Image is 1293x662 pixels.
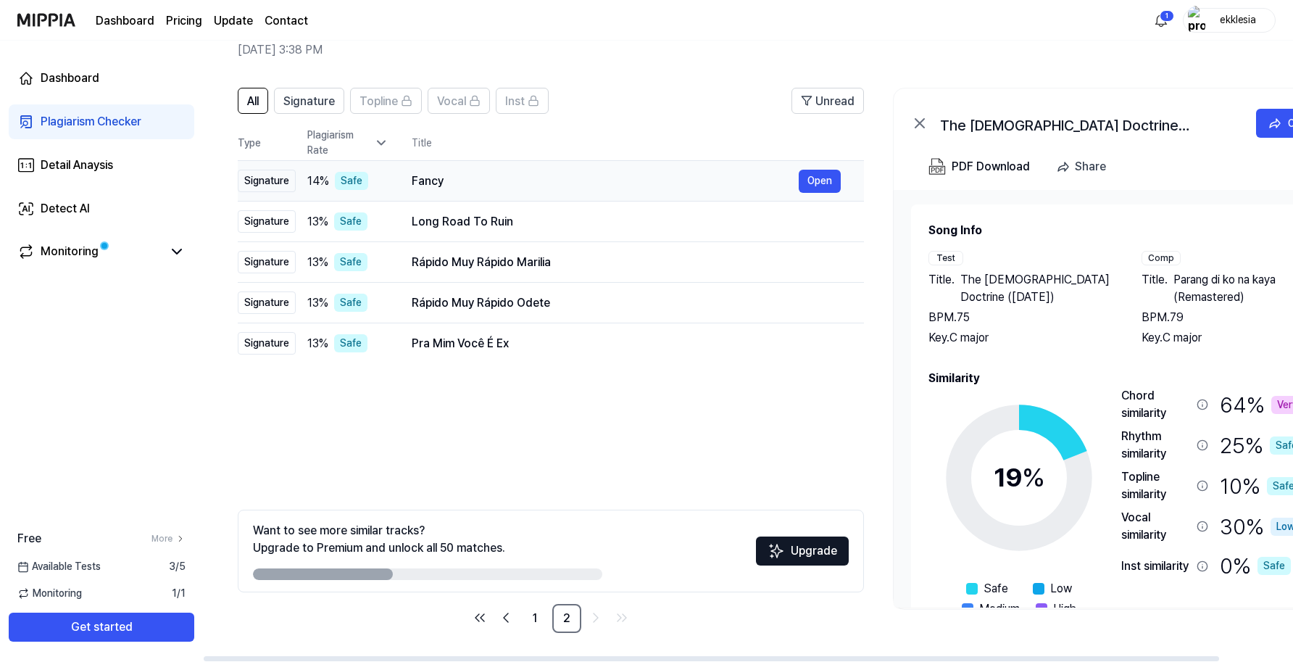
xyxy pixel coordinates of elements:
[335,172,368,190] div: Safe
[496,88,549,114] button: Inst
[610,606,633,629] a: Go to last page
[1149,9,1173,32] button: 알림1
[428,88,490,114] button: Vocal
[928,329,1113,347] div: Key. C major
[412,335,841,352] div: Pra Mim Você É Ex
[172,586,186,601] span: 1 / 1
[412,294,841,312] div: Rápido Muy Rápido Odete
[41,243,99,260] div: Monitoring
[1075,157,1106,176] div: Share
[1121,428,1191,463] div: Rhythm similarity
[468,606,491,629] a: Go to first page
[169,559,186,574] span: 3 / 5
[584,606,607,629] a: Go to next page
[815,93,855,110] span: Unread
[1050,580,1072,597] span: Low
[274,88,344,114] button: Signature
[928,158,946,175] img: PDF Download
[1121,558,1191,575] div: Inst similarity
[1257,557,1291,575] div: Safe
[238,291,296,314] div: Signature
[9,61,194,96] a: Dashboard
[334,294,367,312] div: Safe
[799,170,841,193] a: Open
[307,128,388,158] div: Plagiarism Rate
[238,210,296,233] div: Signature
[552,604,581,633] a: 2
[247,93,259,110] span: All
[166,12,202,30] a: Pricing
[307,213,328,231] span: 13 %
[96,12,154,30] a: Dashboard
[9,148,194,183] a: Detail Anaysis
[238,332,296,355] div: Signature
[253,522,505,557] div: Want to see more similar tracks? Upgrade to Premium and unlock all 50 matches.
[307,294,328,312] span: 13 %
[334,334,367,352] div: Safe
[41,70,99,87] div: Dashboard
[1121,387,1191,422] div: Chord similarity
[238,604,864,633] nav: pagination
[307,173,329,190] span: 14 %
[9,191,194,226] a: Detect AI
[1142,271,1168,306] span: Title .
[1183,8,1276,33] button: profileekklesia
[350,88,422,114] button: Topline
[928,251,963,265] div: Test
[41,200,90,218] div: Detect AI
[41,157,113,174] div: Detail Anaysis
[984,580,1008,597] span: Safe
[412,125,864,160] th: Title
[505,93,525,110] span: Inst
[928,271,955,306] span: Title .
[791,88,864,114] button: Unread
[307,254,328,271] span: 13 %
[1210,12,1266,28] div: ekklesia
[1022,462,1045,493] span: %
[940,115,1230,132] div: The [DEMOGRAPHIC_DATA] Doctrine ([DATE])
[334,212,367,231] div: Safe
[412,173,799,190] div: Fancy
[17,559,101,574] span: Available Tests
[979,600,1020,618] span: Medium
[520,604,549,633] a: 1
[41,113,141,131] div: Plagiarism Checker
[214,12,253,30] a: Update
[1220,550,1291,582] div: 0 %
[756,537,849,566] button: Upgrade
[9,104,194,139] a: Plagiarism Checker
[238,125,296,161] th: Type
[1053,600,1076,618] span: High
[412,254,841,271] div: Rápido Muy Rápido Marilia
[1160,10,1174,22] div: 1
[1121,509,1191,544] div: Vocal similarity
[238,251,296,273] div: Signature
[307,335,328,352] span: 13 %
[960,271,1113,306] span: The [DEMOGRAPHIC_DATA] Doctrine ([DATE])
[1050,152,1118,181] button: Share
[994,458,1045,497] div: 19
[334,253,367,271] div: Safe
[238,88,268,114] button: All
[265,12,308,30] a: Contact
[9,613,194,642] button: Get started
[1121,468,1191,503] div: Topline similarity
[768,542,785,560] img: Sparkles
[756,549,849,563] a: SparklesUpgrade
[1152,12,1170,29] img: 알림
[928,309,1113,326] div: BPM. 75
[151,532,186,545] a: More
[412,213,841,231] div: Long Road To Ruin
[359,93,398,110] span: Topline
[1142,251,1181,265] div: Comp
[494,606,517,629] a: Go to previous page
[17,586,82,601] span: Monitoring
[926,152,1033,181] button: PDF Download
[17,530,41,547] span: Free
[1188,6,1205,35] img: profile
[437,93,466,110] span: Vocal
[17,243,162,260] a: Monitoring
[283,93,335,110] span: Signature
[238,41,1186,59] h2: [DATE] 3:38 PM
[238,170,296,192] div: Signature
